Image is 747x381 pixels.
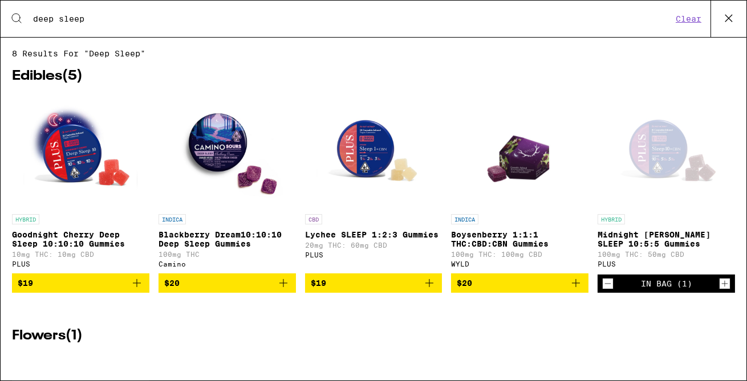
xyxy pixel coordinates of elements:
[457,278,472,288] span: $20
[18,278,33,288] span: $19
[598,230,735,248] p: Midnight [PERSON_NAME] SLEEP 10:5:5 Gummies
[479,95,561,208] img: WYLD - Boysenberry 1:1:1 THC:CBD:CBN Gummies
[305,251,442,259] div: PLUS
[12,251,149,258] p: 10mg THC: 10mg CBD
[641,279,692,288] div: In Bag (1)
[316,95,431,208] img: PLUS - Lychee SLEEP 1:2:3 Gummies
[23,95,137,208] img: PLUS - Goodnight Cherry Deep Sleep 10:10:10 Gummies
[159,230,296,248] p: Blackberry Dream10:10:10 Deep Sleep Gummies
[598,260,735,268] div: PLUS
[12,329,735,343] h2: Flowers ( 1 )
[598,251,735,258] p: 100mg THC: 50mg CBD
[12,260,149,268] div: PLUS
[602,278,614,289] button: Decrement
[12,273,149,293] button: Add to bag
[12,95,149,273] a: Open page for Goodnight Cherry Deep Sleep 10:10:10 Gummies from PLUS
[305,241,442,249] p: 20mg THC: 60mg CBD
[672,14,705,24] button: Clear
[170,95,284,208] img: Camino - Blackberry Dream10:10:10 Deep Sleep Gummies
[451,95,588,273] a: Open page for Boysenberry 1:1:1 THC:CBD:CBN Gummies from WYLD
[598,95,735,275] a: Open page for Midnight Berry SLEEP 10:5:5 Gummies from PLUS
[719,278,730,289] button: Increment
[451,230,588,248] p: Boysenberry 1:1:1 THC:CBD:CBN Gummies
[451,260,588,268] div: WYLD
[33,14,672,24] input: Search for products & categories
[311,278,326,288] span: $19
[451,273,588,293] button: Add to bag
[12,49,735,58] span: 8 results for "deep sleep"
[12,230,149,248] p: Goodnight Cherry Deep Sleep 10:10:10 Gummies
[159,251,296,258] p: 100mg THC
[164,278,180,288] span: $20
[12,69,735,83] h2: Edibles ( 5 )
[159,260,296,268] div: Camino
[159,95,296,273] a: Open page for Blackberry Dream10:10:10 Deep Sleep Gummies from Camino
[305,214,322,224] p: CBD
[305,95,442,273] a: Open page for Lychee SLEEP 1:2:3 Gummies from PLUS
[305,230,442,239] p: Lychee SLEEP 1:2:3 Gummies
[159,273,296,293] button: Add to bag
[159,214,186,224] p: INDICA
[305,273,442,293] button: Add to bag
[12,214,39,224] p: HYBRID
[598,214,625,224] p: HYBRID
[451,251,588,258] p: 100mg THC: 100mg CBD
[451,214,478,224] p: INDICA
